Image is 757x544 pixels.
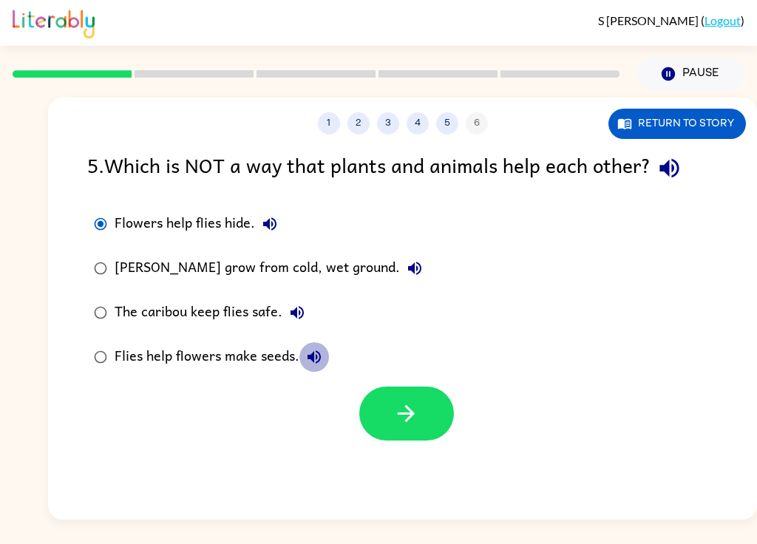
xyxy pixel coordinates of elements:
div: Flies help flowers make seeds. [115,342,329,372]
button: [PERSON_NAME] grow from cold, wet ground. [400,254,430,283]
span: S [PERSON_NAME] [598,13,701,27]
button: The caribou keep flies safe. [282,298,312,327]
button: 1 [318,112,340,135]
button: Return to story [608,109,746,139]
button: 3 [377,112,399,135]
button: 5 [436,112,458,135]
button: 2 [347,112,370,135]
a: Logout [705,13,741,27]
div: The caribou keep flies safe. [115,298,312,327]
div: ( ) [598,13,744,27]
button: Pause [637,57,744,91]
button: Flies help flowers make seeds. [299,342,329,372]
div: Flowers help flies hide. [115,209,285,239]
button: 4 [407,112,429,135]
div: 5 . Which is NOT a way that plants and animals help each other? [87,149,718,187]
img: Literably [13,6,95,38]
button: Flowers help flies hide. [255,209,285,239]
div: [PERSON_NAME] grow from cold, wet ground. [115,254,430,283]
